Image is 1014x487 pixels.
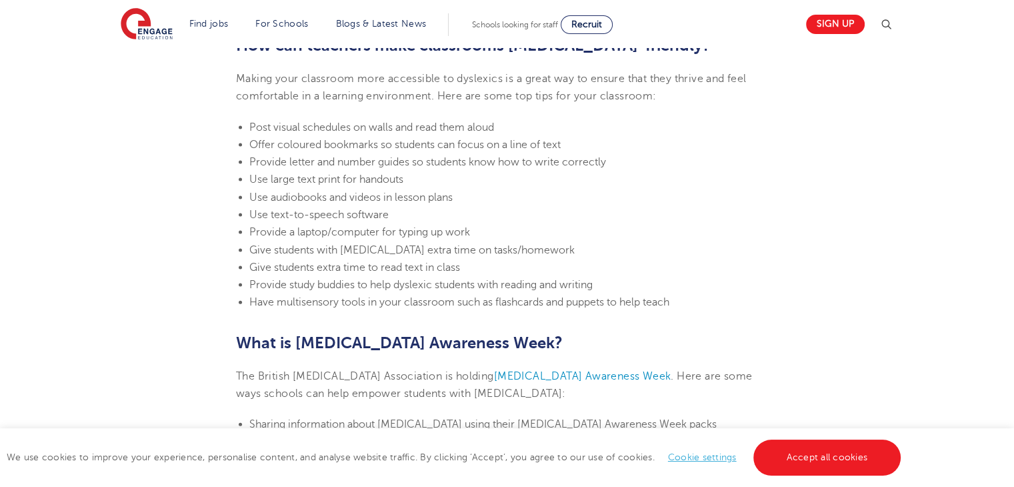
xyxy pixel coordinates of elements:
[121,8,173,41] img: Engage Education
[806,15,865,34] a: Sign up
[249,156,606,168] span: Provide letter and number guides so students know how to write correctly
[249,226,470,238] span: Provide a laptop/computer for typing up work
[236,370,752,400] span: . Here are some ways schools can help empower students with [MEDICAL_DATA]:
[249,262,460,274] span: Give students extra time to read text in class
[249,418,717,430] span: Sharing information about [MEDICAL_DATA] using their [MEDICAL_DATA] Awareness Week packs
[249,244,575,256] span: Give students with [MEDICAL_DATA] extra time on tasks/homework
[249,173,403,185] span: Use large text print for handouts
[249,296,669,308] span: Have multisensory tools in your classroom such as flashcards and puppets to help teach
[472,20,558,29] span: Schools looking for staff
[571,19,602,29] span: Recruit
[494,370,671,382] a: [MEDICAL_DATA] Awareness Week
[189,19,229,29] a: Find jobs
[249,139,561,151] span: Offer coloured bookmarks so students can focus on a line of text
[249,121,494,133] span: Post visual schedules on walls and read them aloud
[249,191,453,203] span: Use audiobooks and videos in lesson plans
[236,334,563,352] b: What is [MEDICAL_DATA] Awareness Week?
[236,73,746,102] span: Making your classroom more accessible to dyslexics is a great way to ensure that they thrive and ...
[249,279,593,291] span: Provide study buddies to help dyslexic students with reading and writing
[249,209,389,221] span: Use text-to-speech software
[255,19,308,29] a: For Schools
[336,19,427,29] a: Blogs & Latest News
[668,452,737,462] a: Cookie settings
[236,370,494,382] span: The British [MEDICAL_DATA] Association is holding
[561,15,613,34] a: Recruit
[753,440,901,476] a: Accept all cookies
[7,452,904,462] span: We use cookies to improve your experience, personalise content, and analyse website traffic. By c...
